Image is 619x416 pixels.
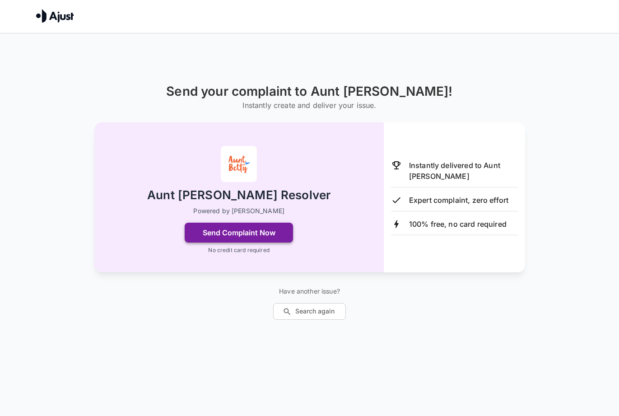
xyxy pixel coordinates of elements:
button: Search again [273,303,346,320]
img: Aunt Betty [221,146,257,182]
p: Have another issue? [273,287,346,296]
p: Instantly delivered to Aunt [PERSON_NAME] [409,160,518,182]
p: Powered by [PERSON_NAME] [193,206,284,215]
p: Expert complaint, zero effort [409,195,508,206]
h6: Instantly create and deliver your issue. [166,99,452,112]
p: 100% free, no card required [409,219,507,229]
p: No credit card required [208,246,269,254]
h2: Aunt [PERSON_NAME] Resolver [147,187,330,203]
img: Ajust [36,9,74,23]
button: Send Complaint Now [185,223,293,243]
h1: Send your complaint to Aunt [PERSON_NAME]! [166,84,452,99]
